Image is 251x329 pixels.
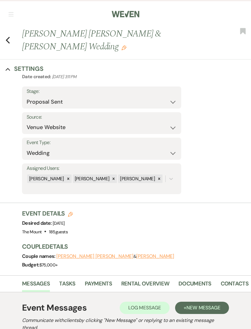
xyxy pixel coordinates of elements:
a: Payments [85,279,112,292]
a: Contacts [221,279,249,292]
span: & [56,254,174,259]
a: Tasks [59,279,75,292]
a: Documents [178,279,212,292]
img: Weven Logo [112,8,139,21]
h3: Event Details [22,209,73,218]
h3: Couple Details [22,242,245,251]
a: Messages [22,279,50,292]
span: [DATE] [53,220,65,226]
h1: [PERSON_NAME] [PERSON_NAME] & [PERSON_NAME] Wedding [22,27,203,53]
h3: Settings [14,64,43,73]
span: The Mount [22,229,42,235]
div: [PERSON_NAME] [118,174,156,183]
label: Assigned Users: [27,164,177,173]
label: Stage: [27,87,177,96]
span: Budget: [22,262,39,268]
label: Event Type: [27,138,177,147]
button: Log Message [120,302,170,314]
span: $75,000+ [39,262,58,268]
span: Desired date: [22,220,53,226]
span: Log Message [128,304,161,311]
span: New Message [186,304,220,311]
button: Settings [6,64,43,73]
label: Source: [27,113,177,122]
span: Date created: [22,74,52,80]
span: [DATE] 3:11 PM [52,74,76,79]
button: [PERSON_NAME] [PERSON_NAME] [56,254,133,259]
button: +New Message [175,302,229,314]
div: [PERSON_NAME] [73,174,111,183]
button: Edit [122,45,126,50]
div: [PERSON_NAME] [27,174,65,183]
a: Rental Overview [121,279,169,292]
span: 185 guests [49,229,68,235]
button: [PERSON_NAME] [136,254,174,259]
h1: Event Messages [22,301,87,314]
span: Couple names: [22,253,56,259]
